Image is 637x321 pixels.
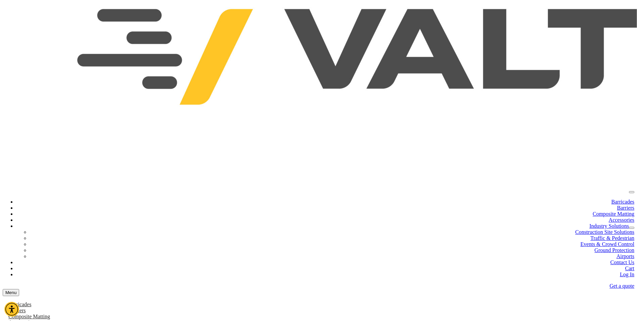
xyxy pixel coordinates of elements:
a: Traffic & Pedestrian [590,235,634,241]
a: Construction Site Solutions [575,229,634,235]
a: Events & Crowd Control [581,241,634,247]
a: Accessories [609,217,634,223]
button: dropdown toggle [629,227,634,229]
a: Get a quote [609,283,634,289]
a: Cart [625,265,634,271]
button: menu toggle [629,191,634,193]
button: menu toggle [3,289,19,296]
a: Barricades [611,199,634,205]
a: Contact Us [610,259,634,265]
a: Composite Matting [3,314,56,319]
a: Industry Solutions [589,223,629,229]
a: Composite Matting [593,211,634,217]
a: Airports [617,253,634,259]
span: Menu [5,290,16,295]
div: Accessibility Menu [4,302,19,317]
a: Barriers [617,205,634,211]
a: Log In [620,272,634,277]
a: Ground Protection [594,247,634,253]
